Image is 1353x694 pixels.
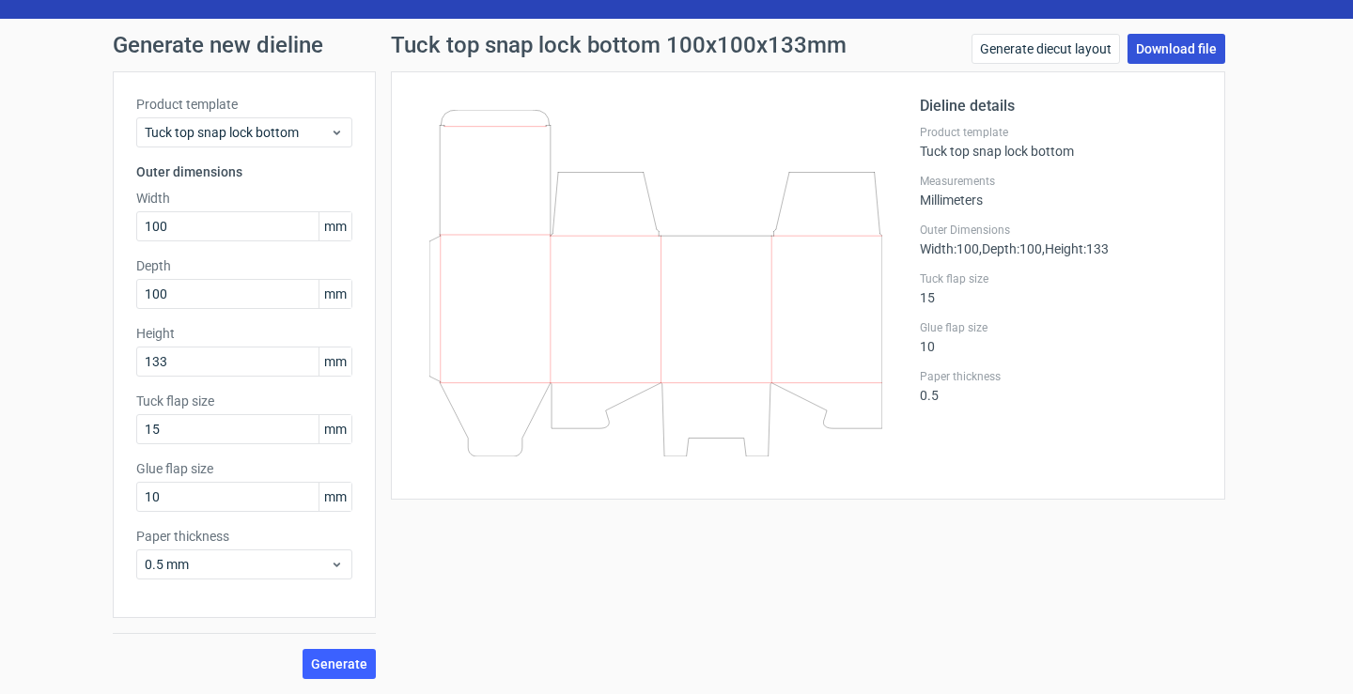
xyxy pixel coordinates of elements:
[136,256,352,275] label: Depth
[319,347,351,376] span: mm
[920,174,1202,189] label: Measurements
[920,271,1202,286] label: Tuck flap size
[311,657,367,671] span: Generate
[319,483,351,511] span: mm
[920,174,1202,208] div: Millimeters
[979,241,1042,256] span: , Depth : 100
[972,34,1120,64] a: Generate diecut layout
[1042,241,1109,256] span: , Height : 133
[136,392,352,410] label: Tuck flap size
[145,123,330,142] span: Tuck top snap lock bottom
[920,369,1202,384] label: Paper thickness
[920,320,1202,335] label: Glue flap size
[920,125,1202,159] div: Tuck top snap lock bottom
[136,324,352,343] label: Height
[920,241,979,256] span: Width : 100
[920,223,1202,238] label: Outer Dimensions
[1127,34,1225,64] a: Download file
[136,459,352,478] label: Glue flap size
[136,527,352,546] label: Paper thickness
[920,125,1202,140] label: Product template
[113,34,1240,56] h1: Generate new dieline
[920,369,1202,403] div: 0.5
[920,320,1202,354] div: 10
[319,212,351,240] span: mm
[319,280,351,308] span: mm
[136,162,352,181] h3: Outer dimensions
[319,415,351,443] span: mm
[391,34,847,56] h1: Tuck top snap lock bottom 100x100x133mm
[136,189,352,208] label: Width
[303,649,376,679] button: Generate
[920,95,1202,117] h2: Dieline details
[145,555,330,574] span: 0.5 mm
[920,271,1202,305] div: 15
[136,95,352,114] label: Product template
